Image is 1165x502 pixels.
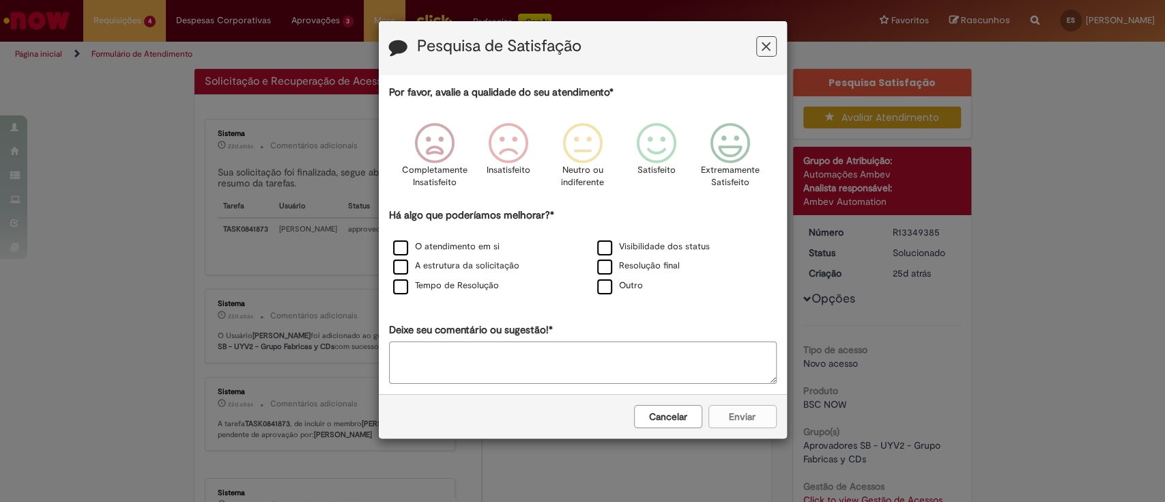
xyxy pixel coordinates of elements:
p: Neutro ou indiferente [558,164,607,189]
button: Cancelar [634,405,702,428]
div: Insatisfeito [474,113,543,206]
div: Extremamente Satisfeito [695,113,765,206]
div: Completamente Insatisfeito [400,113,470,206]
label: A estrutura da solicitação [393,260,519,273]
p: Completamente Insatisfeito [402,164,468,189]
label: Outro [597,279,643,292]
label: Por favor, avalie a qualidade do seu atendimento* [389,85,614,100]
p: Extremamente Satisfeito [701,164,760,189]
p: Satisfeito [637,164,676,177]
label: Tempo de Resolução [393,279,499,292]
div: Há algo que poderíamos melhorar?* [389,208,777,296]
label: Pesquisa de Satisfação [417,38,581,55]
label: Resolução final [597,260,680,273]
div: Satisfeito [622,113,691,206]
div: Neutro ou indiferente [547,113,617,206]
label: Visibilidade dos status [597,240,710,253]
label: O atendimento em si [393,240,500,253]
label: Deixe seu comentário ou sugestão!* [389,323,553,337]
p: Insatisfeito [487,164,530,177]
